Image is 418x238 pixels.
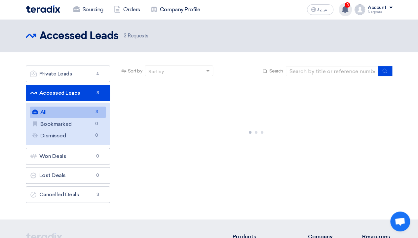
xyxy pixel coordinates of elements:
[93,120,101,127] span: 0
[30,107,106,118] a: All
[26,148,110,165] a: Won Deals0
[26,85,110,101] a: Accessed Leads3
[30,119,106,130] a: Bookmarked
[368,5,387,11] div: Account
[124,33,127,39] span: 3
[94,71,102,77] span: 4
[355,4,365,15] img: profile_test.png
[145,2,206,17] a: Company Profile
[26,186,110,203] a: Cancelled Deals3
[30,130,106,141] a: Dismissed
[307,4,333,15] button: العربية
[93,132,101,139] span: 0
[94,191,102,198] span: 3
[318,8,329,12] span: العربية
[94,153,102,160] span: 0
[148,68,164,75] div: Sort by
[26,5,60,13] img: Teradix logo
[26,167,110,184] a: Lost Deals0
[345,2,350,8] span: 3
[68,2,109,17] a: Sourcing
[40,29,119,43] h2: Accessed Leads
[109,2,145,17] a: Orders
[269,68,283,74] span: Search
[128,68,142,74] span: Sort by
[368,10,393,14] div: Nagyara
[26,66,110,82] a: Private Leads4
[286,66,378,76] input: Search by title or reference number
[93,109,101,116] span: 3
[390,212,410,231] div: Open chat
[94,90,102,96] span: 3
[94,172,102,179] span: 0
[124,32,148,40] span: Requests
